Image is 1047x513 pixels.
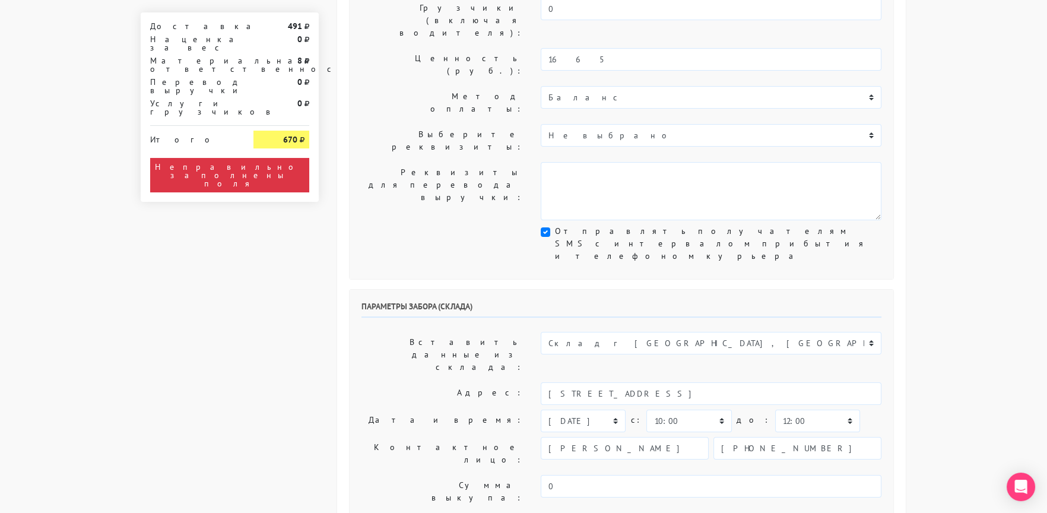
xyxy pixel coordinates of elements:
[297,77,302,87] strong: 0
[630,410,642,430] label: c:
[713,437,881,460] input: Телефон
[353,332,532,378] label: Вставить данные из склада:
[297,55,302,66] strong: 8
[353,48,532,81] label: Ценность (руб.):
[555,225,881,262] label: Отправлять получателям SMS с интервалом прибытия и телефоном курьера
[353,86,532,119] label: Метод оплаты:
[353,162,532,220] label: Реквизиты для перевода выручки:
[361,302,881,318] h6: Параметры забора (склада)
[141,22,245,30] div: Доставка
[297,98,302,109] strong: 0
[353,124,532,157] label: Выберите реквизиты:
[150,131,236,144] div: Итого
[141,99,245,116] div: Услуги грузчиков
[141,35,245,52] div: Наценка за вес
[353,437,532,470] label: Контактное лицо:
[141,78,245,94] div: Перевод выручки
[141,56,245,73] div: Материальная ответственность
[288,21,302,31] strong: 491
[541,437,709,460] input: Имя
[353,382,532,405] label: Адрес:
[353,475,532,508] label: Сумма выкупа:
[737,410,770,430] label: до:
[297,34,302,45] strong: 0
[353,410,532,432] label: Дата и время:
[283,134,297,145] strong: 670
[150,158,309,192] div: Неправильно заполнены поля
[1007,473,1035,501] div: Open Intercom Messenger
